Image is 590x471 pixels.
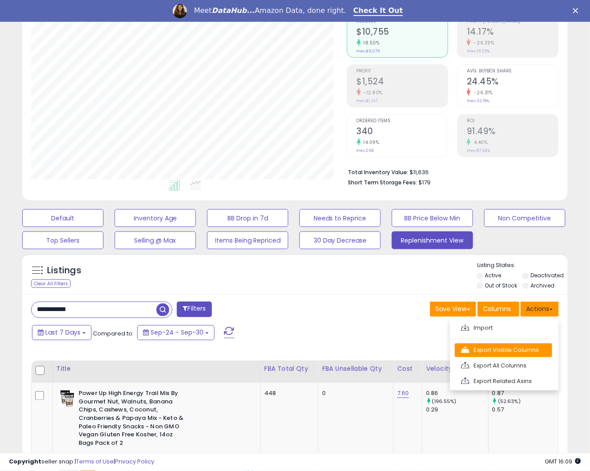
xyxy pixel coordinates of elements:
span: 2025-10-8 16:09 GMT [545,458,581,466]
div: Cost [397,364,419,374]
div: 0.86 [426,390,488,398]
b: Total Inventory Value: [348,168,409,176]
small: (196.55%) [432,398,456,405]
span: Profit [357,69,448,74]
small: 14.09% [361,139,379,146]
button: Save View [430,302,476,317]
button: Items Being Repriced [207,232,288,249]
button: Non Competitive [484,209,566,227]
small: Prev: 298 [357,148,374,153]
button: BB Drop in 7d [207,209,288,227]
span: Sep-24 - Sep-30 [151,328,203,337]
button: Actions [521,302,559,317]
button: Inventory Age [115,209,196,227]
a: Import [455,321,552,335]
button: Top Sellers [22,232,104,249]
h2: $10,755 [357,27,448,39]
b: Short Term Storage Fees: [348,179,418,186]
div: Velocity Last 7d [426,364,485,374]
div: Close [573,8,582,13]
button: Needs to Reprice [299,209,381,227]
span: Revenue [357,19,448,24]
span: Profit [PERSON_NAME] [467,19,558,24]
button: 30 Day Decrease [299,232,381,249]
a: Export All Columns [455,359,552,373]
button: Sep-24 - Sep-30 [137,325,215,340]
button: Default [22,209,104,227]
button: BB Price Below Min [392,209,473,227]
div: 0.87 [492,390,558,398]
h2: 14.17% [467,27,558,39]
a: 7.60 [397,389,409,398]
small: Prev: 33.18% [467,98,489,104]
span: Avg. Buybox Share [467,69,558,74]
small: Prev: 19.25% [467,48,490,54]
div: 0.57 [492,406,558,414]
p: Listing States: [477,261,568,270]
h2: 91.49% [467,126,558,138]
h2: 340 [357,126,448,138]
a: Check It Out [354,6,403,16]
button: Replenishment View [392,232,473,249]
label: Out of Stock [485,282,518,289]
label: Active [485,271,502,279]
button: Last 7 Days [32,325,92,340]
a: Privacy Policy [115,458,154,466]
span: ROI [467,119,558,124]
span: Last 7 Days [45,328,80,337]
strong: Copyright [9,458,41,466]
small: Prev: 87.63% [467,148,490,153]
button: Columns [478,302,519,317]
small: -26.39% [471,40,494,46]
span: Ordered Items [357,119,448,124]
small: (52.63%) [498,398,521,405]
span: $179 [419,178,431,187]
div: Title [56,364,257,374]
span: Compared to: [93,329,134,338]
h2: $1,524 [357,76,448,88]
h2: 24.45% [467,76,558,88]
small: 4.40% [471,139,488,146]
button: Selling @ Max [115,232,196,249]
div: 0 [322,390,387,398]
label: Deactivated [531,271,564,279]
img: 418MT1gJKeL._SL40_.jpg [59,390,76,407]
div: FBA Total Qty [264,364,315,374]
div: 0.29 [426,406,488,414]
h5: Listings [47,264,81,277]
div: Meet Amazon Data, done right. [194,6,347,15]
div: Clear All Filters [31,279,71,288]
a: Export Visible Columns [455,343,552,357]
div: seller snap | | [9,458,154,467]
small: -12.80% [361,89,383,96]
i: DataHub... [212,6,255,15]
a: Terms of Use [76,458,114,466]
div: FBA Unsellable Qty [322,364,390,374]
small: -26.31% [471,89,493,96]
li: $11,636 [348,166,553,177]
small: Prev: $1,747 [357,98,378,104]
label: Archived [531,282,555,289]
button: Filters [177,302,211,317]
small: 18.50% [361,40,380,46]
span: Columns [483,305,511,314]
img: Profile image for Georgie [173,4,187,18]
a: Export Related Asins [455,375,552,388]
b: Power Up High Energy Trail Mix By Gourmet Nut, Walnuts, Banana Chips, Cashews, Coconut, Cranberri... [79,390,187,450]
div: 448 [264,390,311,398]
small: Prev: $9,076 [357,48,380,54]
